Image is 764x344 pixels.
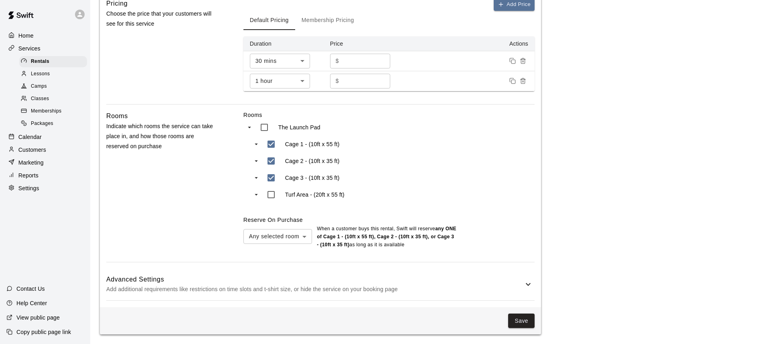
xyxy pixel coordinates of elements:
button: Duplicate price [507,56,518,66]
button: Default Pricing [243,11,295,30]
h6: Advanced Settings [106,274,523,285]
a: Services [6,42,84,54]
a: Memberships [19,105,90,118]
p: Cage 1 - (10ft x 55 ft) [285,140,340,148]
p: Marketing [18,159,44,167]
b: any ONE of Cage 1 - (10ft x 55 ft), Cage 2 - (10ft x 35 ft), or Cage 3 - (10ft x 35 ft) [317,226,456,247]
a: Marketing [6,157,84,169]
div: Rentals [19,56,87,67]
p: Turf Area - (20ft x 55 ft) [285,191,345,199]
p: Cage 3 - (10ft x 35 ft) [285,174,340,182]
span: Packages [31,120,53,128]
p: Services [18,44,41,52]
a: Settings [6,182,84,194]
a: Customers [6,144,84,156]
p: Copy public page link [16,328,71,336]
ul: swift facility view [243,119,404,203]
th: Duration [243,36,324,51]
button: Remove price [518,56,528,66]
button: Membership Pricing [295,11,361,30]
p: Indicate which rooms the service can take place in, and how those rooms are reserved on purchase [106,121,218,152]
span: Memberships [31,107,61,115]
span: Classes [31,95,49,103]
div: 1 hour [250,74,310,89]
div: Advanced SettingsAdd additional requirements like restrictions on time slots and t-shirt size, or... [106,269,535,300]
div: Classes [19,93,87,105]
p: Cage 2 - (10ft x 35 ft) [285,157,340,165]
a: Home [6,30,84,42]
div: Memberships [19,106,87,117]
span: Rentals [31,58,49,66]
a: Classes [19,93,90,105]
p: View public page [16,314,60,322]
span: Camps [31,82,47,91]
div: Packages [19,118,87,129]
button: Save [508,314,535,328]
a: Packages [19,118,90,130]
div: Camps [19,81,87,92]
label: Reserve On Purchase [243,217,303,223]
p: Contact Us [16,285,45,293]
div: Lessons [19,68,87,80]
p: Home [18,32,34,40]
p: Customers [18,146,46,154]
p: Add additional requirements like restrictions on time slots and t-shirt size, or hide the service... [106,284,523,294]
a: Camps [19,80,90,93]
p: Help Center [16,299,47,307]
label: Rooms [243,111,535,119]
div: 30 mins [250,54,310,68]
p: Reports [18,171,39,179]
p: Choose the price that your customers will see for this service [106,9,218,29]
a: Calendar [6,131,84,143]
p: When a customer buys this rental , Swift will reserve as long as it is available [317,225,457,249]
a: Lessons [19,68,90,80]
button: Duplicate price [507,76,518,86]
a: Rentals [19,55,90,68]
p: $ [336,77,339,85]
p: The Launch Pad [278,123,320,131]
p: Settings [18,184,39,192]
span: Lessons [31,70,50,78]
h6: Rooms [106,111,128,121]
a: Reports [6,169,84,181]
p: $ [336,57,339,65]
button: Remove price [518,76,528,86]
th: Actions [404,36,535,51]
p: Calendar [18,133,42,141]
div: Any selected room [243,229,312,244]
th: Price [324,36,404,51]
